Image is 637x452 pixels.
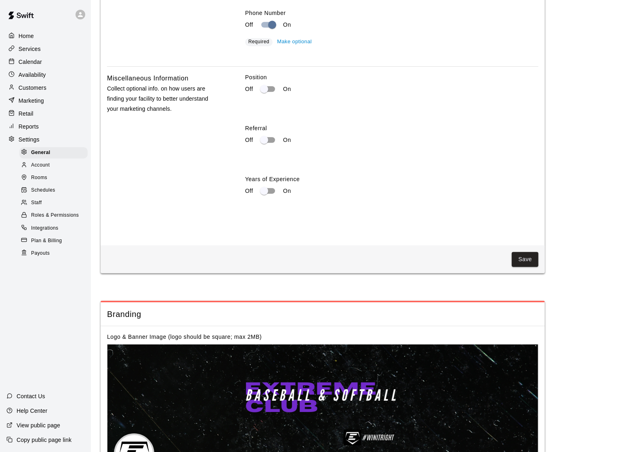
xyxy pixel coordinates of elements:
[19,235,88,247] div: Plan & Billing
[6,133,84,146] a: Settings
[248,39,269,44] span: Required
[283,21,291,29] p: On
[283,85,291,93] p: On
[19,58,42,66] p: Calendar
[19,172,91,184] a: Rooms
[19,159,91,171] a: Account
[245,9,538,17] label: Phone Number
[245,73,538,81] label: Position
[19,32,34,40] p: Home
[107,73,189,84] h6: Miscellaneous Information
[19,247,91,260] a: Payouts
[19,146,91,159] a: General
[31,224,59,232] span: Integrations
[245,136,253,144] p: Off
[31,237,62,245] span: Plan & Billing
[107,84,219,114] p: Collect optional info. on how users are finding your facility to better understand your marketing...
[283,136,291,144] p: On
[245,21,253,29] p: Off
[19,84,46,92] p: Customers
[19,71,46,79] p: Availability
[31,199,42,207] span: Staff
[19,223,88,234] div: Integrations
[19,147,88,158] div: General
[19,97,44,105] p: Marketing
[31,161,50,169] span: Account
[19,160,88,171] div: Account
[31,174,47,182] span: Rooms
[19,184,91,197] a: Schedules
[19,45,41,53] p: Services
[19,248,88,259] div: Payouts
[19,210,88,221] div: Roles & Permissions
[17,421,60,429] p: View public page
[6,120,84,133] a: Reports
[6,95,84,107] a: Marketing
[245,124,538,132] label: Referral
[19,123,39,131] p: Reports
[31,149,50,157] span: General
[17,392,45,400] p: Contact Us
[31,249,50,258] span: Payouts
[6,108,84,120] a: Retail
[107,334,262,340] label: Logo & Banner Image (logo should be square; max 2MB)
[19,185,88,196] div: Schedules
[31,186,55,194] span: Schedules
[19,222,91,234] a: Integrations
[17,436,71,444] p: Copy public page link
[512,252,538,267] button: Save
[6,82,84,94] a: Customers
[245,175,538,183] label: Years of Experience
[107,309,538,320] span: Branding
[275,36,314,48] button: Make optional
[31,211,79,220] span: Roles & Permissions
[6,56,84,68] a: Calendar
[19,110,34,118] p: Retail
[19,172,88,184] div: Rooms
[6,30,84,42] a: Home
[245,187,253,195] p: Off
[17,407,47,415] p: Help Center
[19,234,91,247] a: Plan & Billing
[19,197,91,209] a: Staff
[245,85,253,93] p: Off
[6,43,84,55] a: Services
[19,135,40,144] p: Settings
[19,197,88,209] div: Staff
[6,69,84,81] a: Availability
[19,209,91,222] a: Roles & Permissions
[283,187,291,195] p: On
